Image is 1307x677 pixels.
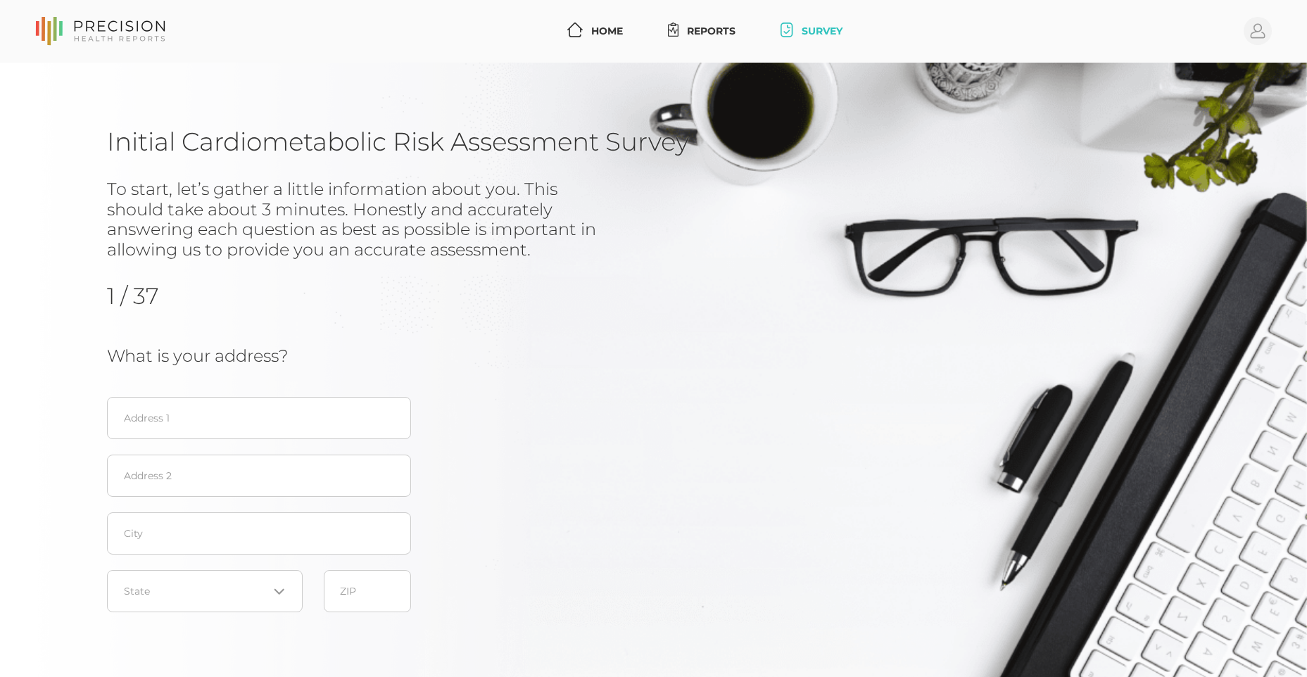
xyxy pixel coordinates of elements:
[107,126,1200,157] h1: Initial Cardiometabolic Risk Assessment Survey
[107,283,251,310] h2: 1 / 37
[107,455,411,497] input: Address
[107,346,763,367] h3: What is your address?
[125,584,269,598] input: Search for option
[107,570,303,612] div: Search for option
[324,570,411,612] input: ZIP
[562,18,629,44] a: Home
[662,18,742,44] a: Reports
[107,397,411,439] input: Address
[107,179,614,260] h3: To start, let’s gather a little information about you. This should take about 3 minutes. Honestly...
[107,512,411,555] input: City
[775,18,847,44] a: Survey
